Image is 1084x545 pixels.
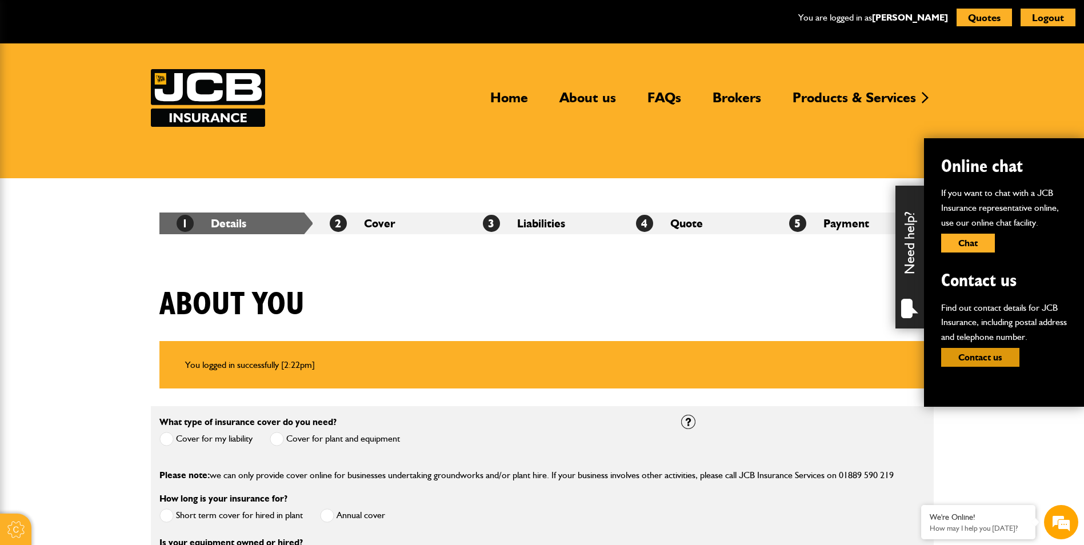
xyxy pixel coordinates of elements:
label: Cover for plant and equipment [270,432,400,446]
span: Please note: [159,470,210,480]
button: Quotes [957,9,1012,26]
div: We're Online! [930,512,1027,522]
p: we can only provide cover online for businesses undertaking groundworks and/or plant hire. If you... [159,468,925,483]
a: FAQs [639,89,690,115]
li: Details [159,213,313,234]
a: Brokers [704,89,770,115]
p: How may I help you today? [930,524,1027,532]
h1: About you [159,286,305,324]
button: Chat [941,234,995,253]
span: 4 [636,215,653,232]
label: Short term cover for hired in plant [159,508,303,523]
a: Home [482,89,537,115]
a: JCB Insurance Services [151,69,265,127]
label: How long is your insurance for? [159,494,287,503]
p: If you want to chat with a JCB Insurance representative online, use our online chat facility. [941,186,1067,230]
a: About us [551,89,625,115]
li: Liabilities [466,213,619,234]
label: Annual cover [320,508,385,523]
span: 3 [483,215,500,232]
button: Logout [1021,9,1075,26]
label: What type of insurance cover do you need? [159,418,337,427]
a: Products & Services [784,89,925,115]
h2: Contact us [941,270,1067,291]
span: 1 [177,215,194,232]
p: You are logged in as [798,10,948,25]
li: Quote [619,213,772,234]
img: JCB Insurance Services logo [151,69,265,127]
button: Contact us [941,348,1019,367]
p: Find out contact details for JCB Insurance, including postal address and telephone number. [941,300,1067,344]
a: [PERSON_NAME] [872,12,948,23]
li: Cover [313,213,466,234]
span: 2 [330,215,347,232]
li: You logged in successfully [2:22pm] [185,358,899,372]
div: Need help? [895,186,924,328]
label: Cover for my liability [159,432,253,446]
li: Payment [772,213,925,234]
span: 5 [789,215,806,232]
h2: Online chat [941,155,1067,177]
